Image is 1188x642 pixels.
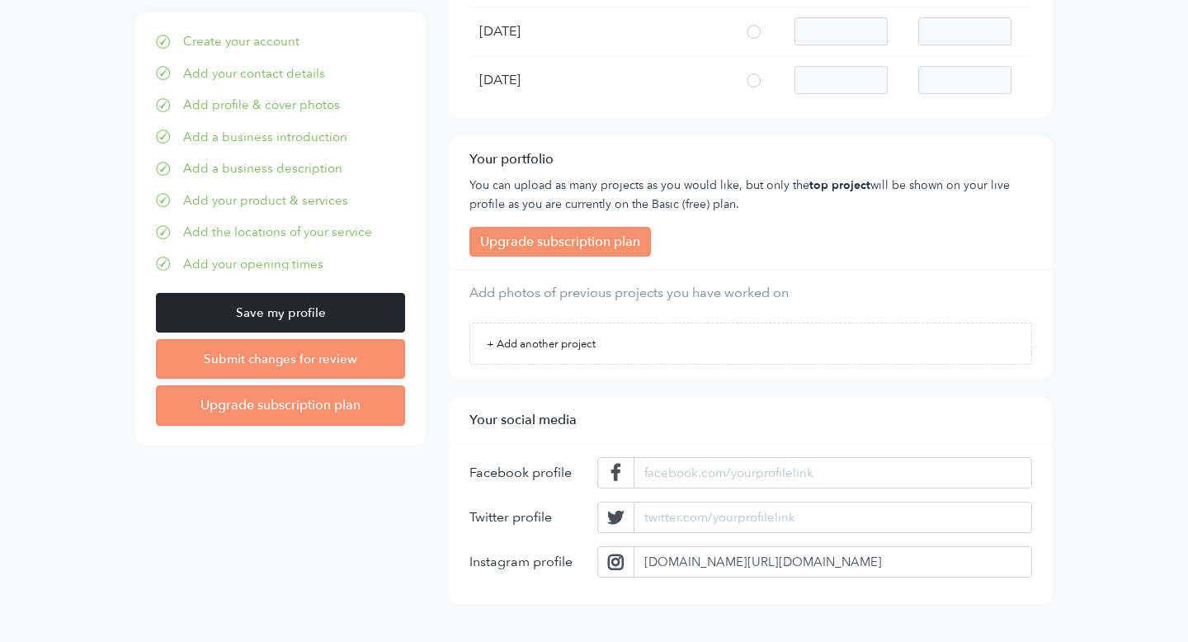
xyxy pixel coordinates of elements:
[183,223,372,242] div: Add the locations of your service
[809,177,870,193] b: top project
[183,128,347,147] div: Add a business introduction
[183,32,299,51] div: Create your account
[469,553,573,571] p: Instagram profile
[634,457,1032,489] input: facebook.com/yourprofilelink
[156,339,405,379] input: Submit changes for review
[183,191,348,210] div: Add your product & services
[469,464,572,482] p: Facebook profile
[183,255,323,274] div: Add your opening times
[156,385,405,425] a: Upgrade subscription plan
[634,546,1032,578] input: instagram.com/yourprofilelink
[469,176,1032,214] p: You can upload as many projects as you would like, but only the will be shown on your live profil...
[634,502,1032,533] input: twitter.com/yourprofilelink
[469,323,1032,366] a: + Add another project
[156,293,405,333] input: Save my profile
[469,508,552,526] p: Twitter profile
[469,284,1032,302] p: Add photos of previous projects you have worked on
[469,227,651,257] a: Upgrade subscription plan
[469,411,1032,429] h5: Your social media
[183,64,325,83] div: Add your contact details
[469,150,1032,168] h5: Your portfolio
[183,96,340,115] div: Add profile & cover photos
[183,159,342,178] div: Add a business description
[469,56,723,105] td: [DATE]
[469,7,723,56] td: [DATE]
